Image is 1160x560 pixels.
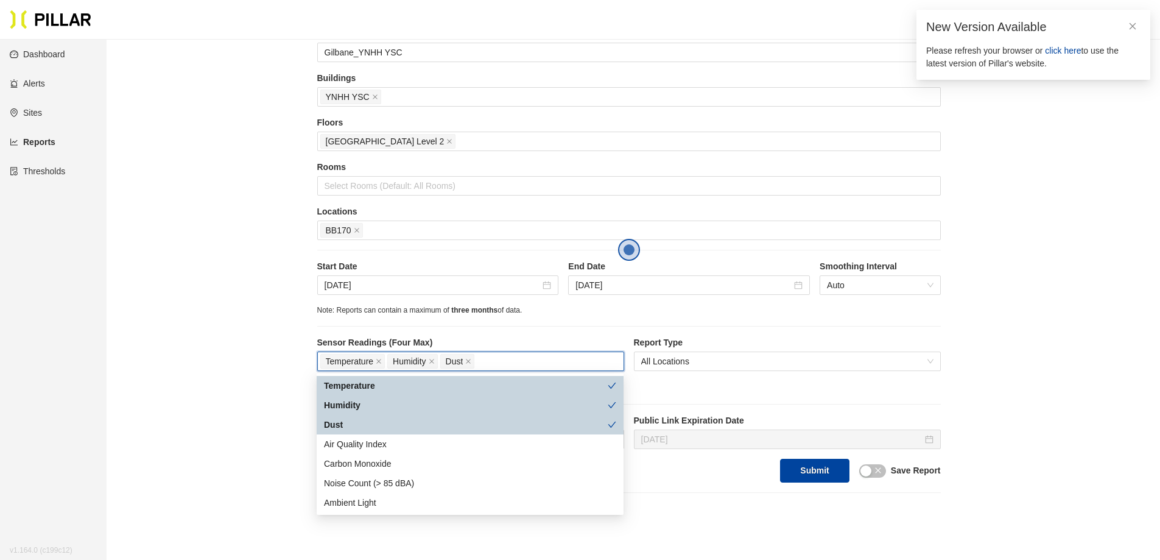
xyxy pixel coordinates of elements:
span: check [608,401,616,409]
span: close [1128,22,1137,30]
span: check [608,420,616,429]
span: close [429,358,435,366]
span: close [874,467,882,474]
div: Carbon Monoxide [317,454,624,473]
button: Open the dialog [618,239,640,261]
span: Temperature [326,355,374,368]
label: Rooms [317,161,941,174]
div: Noise Count (> 85 dBA) [324,477,616,490]
div: Humidity [317,395,624,415]
a: alertAlerts [10,79,45,88]
span: close [446,138,452,146]
label: Buildings [317,72,941,85]
span: BB170 [326,224,351,237]
div: Air Quality Index [324,438,616,451]
span: Humidity [393,355,426,368]
span: All Locations [641,352,933,370]
div: Dust [324,418,608,431]
div: Dust [317,415,624,434]
label: Public Link Expiration Date [634,414,941,427]
div: Ambient Light [317,493,624,512]
span: check [608,381,616,390]
p: Please refresh your browser or to use the latest version of Pillar's website. [926,44,1141,70]
span: click here [1045,46,1081,55]
span: close [372,94,378,101]
span: [GEOGRAPHIC_DATA] Level 2 [326,135,445,148]
div: Noise Count (> 85 dBA) [317,473,624,493]
a: line-chartReports [10,137,55,147]
span: close [354,227,360,235]
span: close [376,358,382,366]
label: Report Type [634,336,941,349]
label: Locations [317,205,941,218]
label: Save Report [891,464,941,477]
div: Carbon Monoxide [324,457,616,470]
input: Sep 22, 2025 [575,278,792,292]
span: three months [451,306,497,314]
a: dashboardDashboard [10,49,65,59]
label: Smoothing Interval [820,260,940,273]
div: Temperature [324,379,608,392]
div: Humidity [324,399,608,412]
label: End Date [568,260,810,273]
label: Floors [317,116,941,129]
div: Air Quality Index [317,434,624,454]
button: Submit [780,459,849,483]
div: New Version Available [926,19,1141,35]
span: YNHH YSC [326,90,370,104]
label: Start Date [317,260,559,273]
span: Gilbane_YNHH YSC [325,43,933,62]
span: Auto [827,276,933,294]
span: close [465,358,471,366]
img: Pillar Technologies [10,10,91,29]
div: Ambient Light [324,496,616,509]
a: environmentSites [10,108,42,118]
input: Oct 6, 2025 [641,433,923,446]
label: Sensor Readings (Four Max) [317,336,624,349]
span: Dust [446,355,463,368]
input: Sep 15, 2025 [325,278,541,292]
a: exceptionThresholds [10,166,65,176]
div: Note: Reports can contain a maximum of of data. [317,305,941,316]
div: Temperature [317,376,624,395]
